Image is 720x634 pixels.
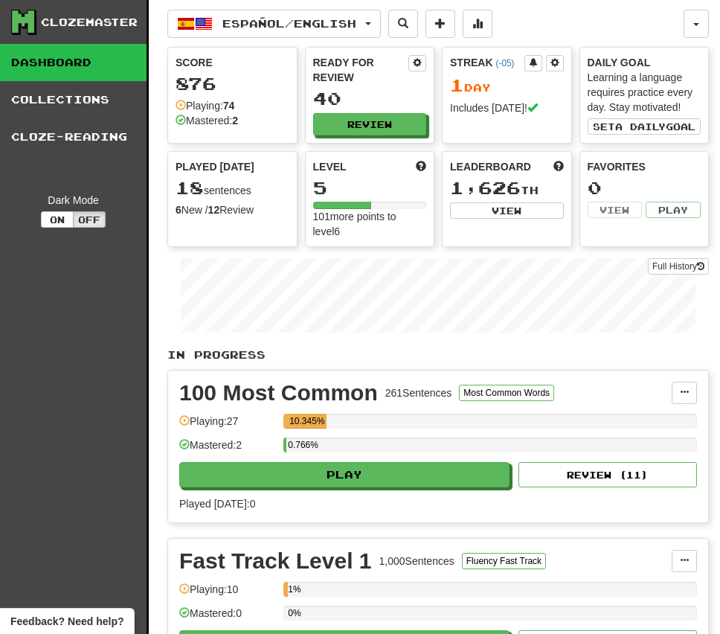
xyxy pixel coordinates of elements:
[179,498,255,510] span: Played [DATE]: 0
[41,15,138,30] div: Clozemaster
[11,193,135,208] div: Dark Mode
[313,179,427,197] div: 5
[179,582,276,606] div: Playing: 10
[588,118,701,135] button: Seta dailygoal
[463,10,492,38] button: More stats
[176,179,289,198] div: sentences
[588,70,701,115] div: Learning a language requires practice every day. Stay motivated!
[73,211,106,228] button: Off
[167,348,709,362] p: In Progress
[179,462,510,487] button: Play
[450,202,564,219] button: View
[495,58,514,68] a: (-05)
[10,614,123,629] span: Open feedback widget
[588,179,701,197] div: 0
[450,179,564,198] div: th
[588,159,701,174] div: Favorites
[208,204,220,216] strong: 12
[313,89,427,108] div: 40
[313,159,347,174] span: Level
[176,159,254,174] span: Played [DATE]
[176,98,234,113] div: Playing:
[232,115,238,127] strong: 2
[176,113,238,128] div: Mastered:
[615,121,666,132] span: a daily
[588,202,643,218] button: View
[179,382,378,404] div: 100 Most Common
[313,113,427,135] button: Review
[179,414,276,438] div: Playing: 27
[648,258,709,275] a: Full History
[462,553,546,569] button: Fluency Fast Track
[223,100,235,112] strong: 74
[450,100,564,115] div: Includes [DATE]!
[416,159,426,174] span: Score more points to level up
[459,385,554,401] button: Most Common Words
[176,204,181,216] strong: 6
[313,209,427,239] div: 101 more points to level 6
[553,159,564,174] span: This week in points, UTC
[222,17,356,30] span: Español / English
[179,550,372,572] div: Fast Track Level 1
[388,10,418,38] button: Search sentences
[179,438,276,462] div: Mastered: 2
[450,76,564,95] div: Day
[379,554,454,569] div: 1,000 Sentences
[450,55,524,70] div: Streak
[176,177,204,198] span: 18
[167,10,381,38] button: Español/English
[179,606,276,630] div: Mastered: 0
[385,385,452,400] div: 261 Sentences
[176,74,289,93] div: 876
[313,55,409,85] div: Ready for Review
[288,414,326,429] div: 10.345%
[176,202,289,217] div: New / Review
[450,74,464,95] span: 1
[518,462,697,487] button: Review (11)
[646,202,701,218] button: Play
[450,177,521,198] span: 1,626
[176,55,289,70] div: Score
[588,55,701,70] div: Daily Goal
[41,211,74,228] button: On
[425,10,455,38] button: Add sentence to collection
[450,159,531,174] span: Leaderboard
